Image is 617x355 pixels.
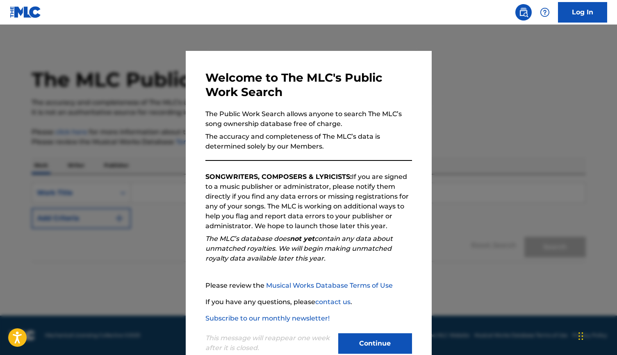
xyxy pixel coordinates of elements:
a: Subscribe to our monthly newsletter! [205,314,330,322]
a: Public Search [515,4,532,21]
a: contact us [315,298,351,306]
img: MLC Logo [10,6,41,18]
p: Please review the [205,281,412,291]
div: Drag [578,324,583,348]
a: Log In [558,2,607,23]
img: help [540,7,550,17]
h3: Welcome to The MLC's Public Work Search [205,71,412,99]
p: The accuracy and completeness of The MLC’s data is determined solely by our Members. [205,132,412,151]
button: Continue [338,333,412,354]
p: This message will reappear one week after it is closed. [205,333,333,353]
p: If you are signed to a music publisher or administrator, please notify them directly if you find ... [205,172,412,231]
a: Musical Works Database Terms of Use [266,282,393,289]
p: The Public Work Search allows anyone to search The MLC’s song ownership database free of charge. [205,109,412,129]
strong: SONGWRITERS, COMPOSERS & LYRICISTS: [205,173,352,181]
p: If you have any questions, please . [205,297,412,307]
em: The MLC’s database does contain any data about unmatched royalties. We will begin making unmatche... [205,235,393,262]
div: Help [537,4,553,21]
strong: not yet [290,235,314,243]
iframe: Chat Widget [576,316,617,355]
img: search [519,7,528,17]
